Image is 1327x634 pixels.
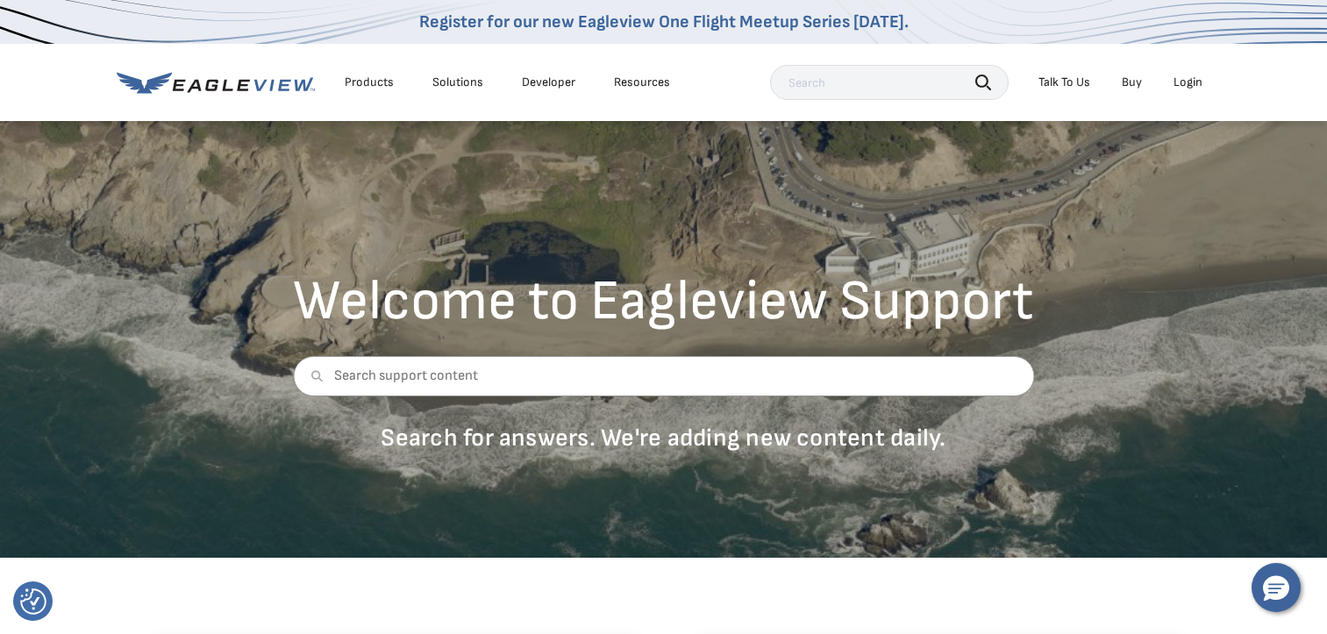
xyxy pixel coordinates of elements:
[20,588,46,615] button: Consent Preferences
[432,75,483,90] div: Solutions
[1122,75,1142,90] a: Buy
[1252,563,1301,612] button: Hello, have a question? Let’s chat.
[345,75,394,90] div: Products
[1038,75,1090,90] div: Talk To Us
[522,75,575,90] a: Developer
[770,65,1009,100] input: Search
[293,274,1034,330] h2: Welcome to Eagleview Support
[20,588,46,615] img: Revisit consent button
[1174,75,1202,90] div: Login
[293,423,1034,453] p: Search for answers. We're adding new content daily.
[419,11,909,32] a: Register for our new Eagleview One Flight Meetup Series [DATE].
[293,356,1034,396] input: Search support content
[614,75,670,90] div: Resources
